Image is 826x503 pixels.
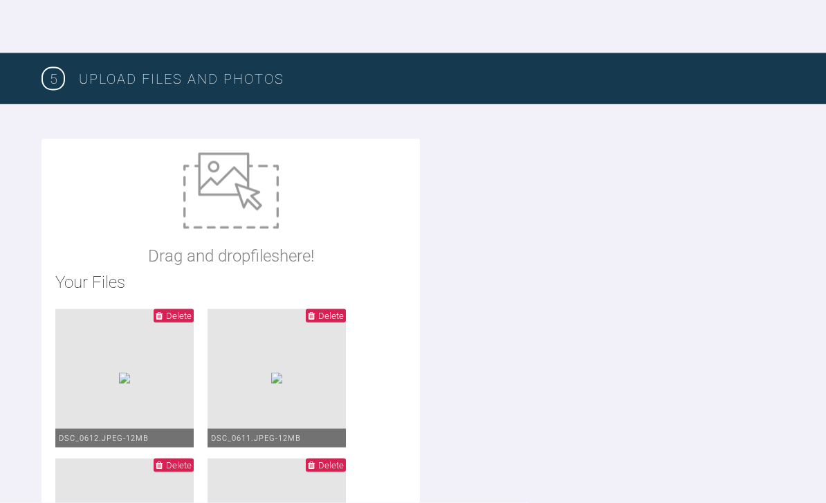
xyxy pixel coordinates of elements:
[42,67,65,91] span: 5
[148,243,314,269] p: Drag and drop files here!
[318,311,344,321] span: Delete
[55,269,406,295] h2: Your Files
[271,373,282,384] img: 28d9eaab-cae4-47d1-bd82-d57b4709bc66
[211,434,301,443] span: DSC_0611.jpeg - 12MB
[79,68,784,90] h3: Upload Files and Photos
[318,460,344,470] span: Delete
[119,373,130,384] img: b09dadcf-5ede-4ff1-b80d-cc7005ccbdd0
[59,434,149,443] span: DSC_0612.jpeg - 12MB
[166,460,192,470] span: Delete
[166,311,192,321] span: Delete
